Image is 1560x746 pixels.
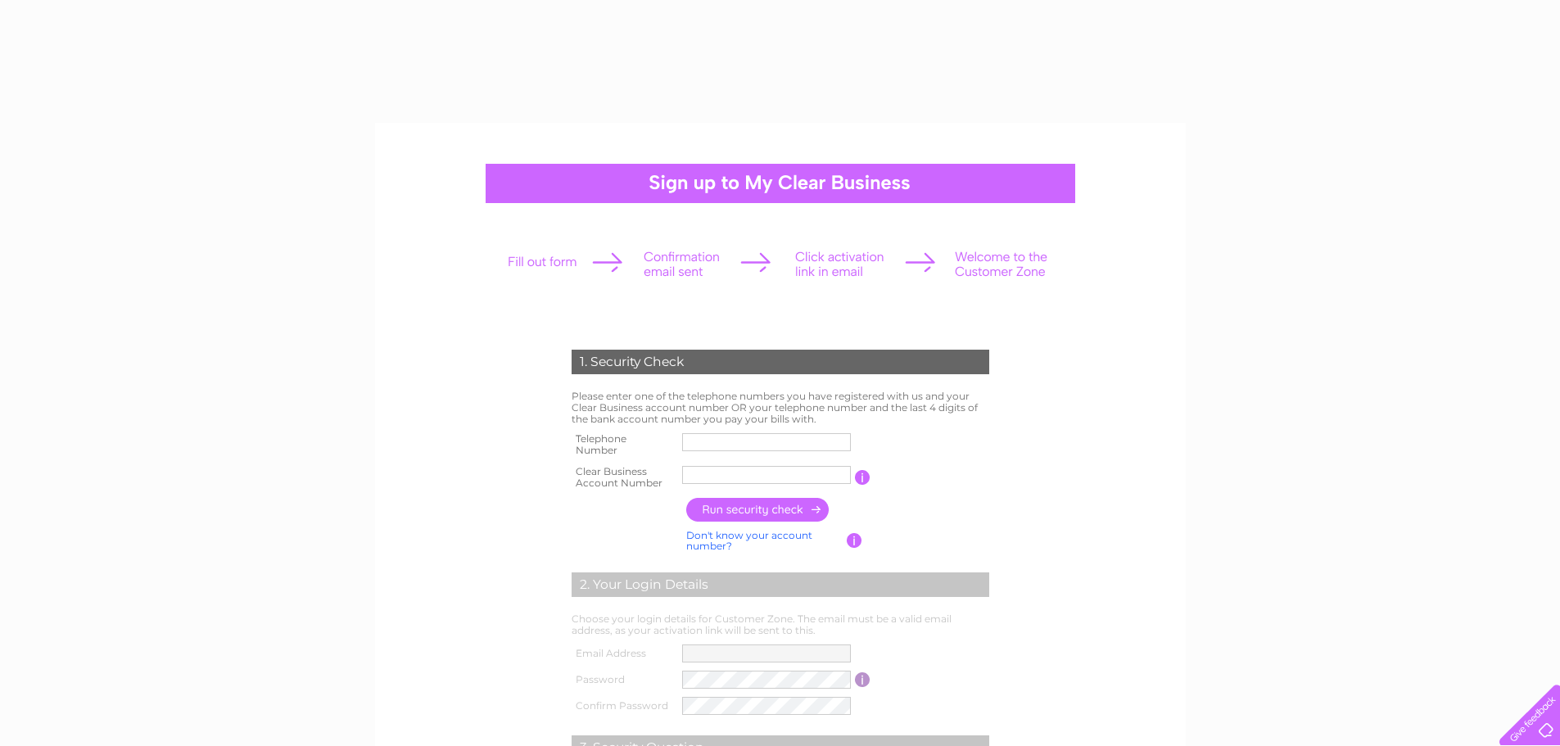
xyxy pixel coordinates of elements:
th: Clear Business Account Number [567,461,679,494]
th: Confirm Password [567,693,679,719]
td: Please enter one of the telephone numbers you have registered with us and your Clear Business acc... [567,387,993,428]
input: Information [855,672,870,687]
td: Choose your login details for Customer Zone. The email must be a valid email address, as your act... [567,609,993,640]
div: 2. Your Login Details [572,572,989,597]
div: 1. Security Check [572,350,989,374]
input: Information [855,470,870,485]
a: Don't know your account number? [686,529,812,553]
th: Telephone Number [567,428,679,461]
th: Email Address [567,640,679,667]
th: Password [567,667,679,693]
input: Information [847,533,862,548]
